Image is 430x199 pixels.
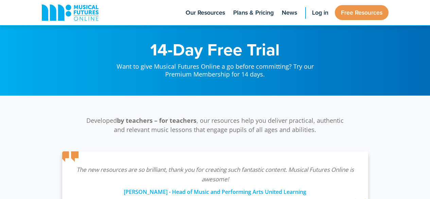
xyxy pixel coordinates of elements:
span: News [282,8,297,17]
strong: by teachers – for teachers [117,116,196,125]
p: Want to give Musical Futures Online a go before committing? Try our Premium Membership for 14 days. [110,58,321,79]
a: Free Resources [335,5,389,20]
span: Plans & Pricing [233,8,274,17]
p: The new resources are so brilliant, thank you for creating such fantastic content. Musical Future... [76,165,355,184]
div: [PERSON_NAME] - Head of Music and Performing Arts United Learning [76,184,355,196]
p: Developed , our resources help you deliver practical, authentic and relevant music lessons that e... [83,116,348,134]
span: Log in [312,8,328,17]
h1: 14-Day Free Trial [110,41,321,58]
span: Our Resources [186,8,225,17]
